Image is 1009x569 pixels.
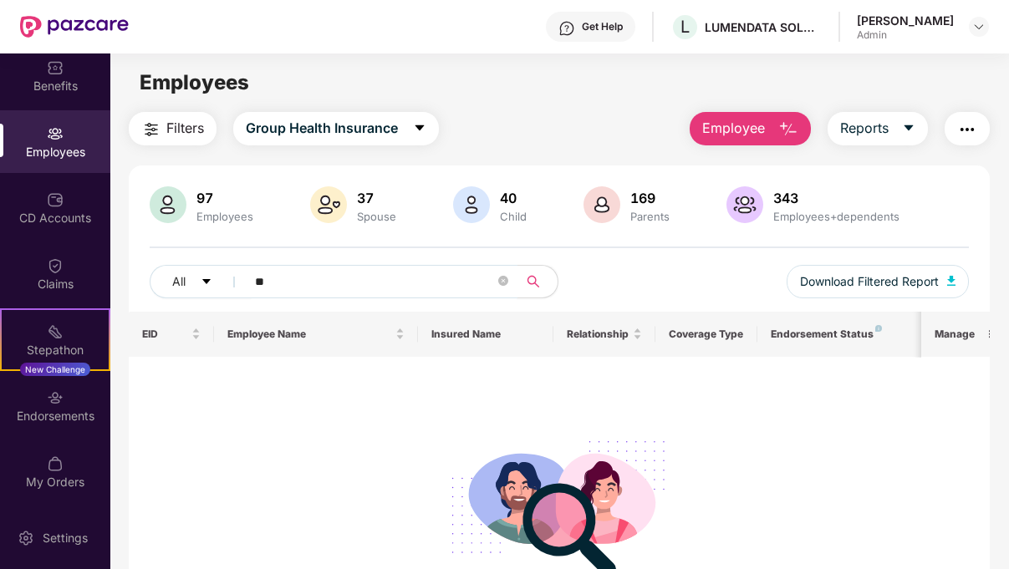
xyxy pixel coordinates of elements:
button: Filters [129,112,217,145]
img: svg+xml;base64,PHN2ZyB4bWxucz0iaHR0cDovL3d3dy53My5vcmcvMjAwMC9zdmciIHdpZHRoPSIyNCIgaGVpZ2h0PSIyNC... [141,119,161,140]
img: svg+xml;base64,PHN2ZyB4bWxucz0iaHR0cDovL3d3dy53My5vcmcvMjAwMC9zdmciIHdpZHRoPSI4IiBoZWlnaHQ9IjgiIH... [875,325,882,332]
div: Child [497,210,530,223]
img: svg+xml;base64,PHN2ZyBpZD0iQmVuZWZpdHMiIHhtbG5zPSJodHRwOi8vd3d3LnczLm9yZy8yMDAwL3N2ZyIgd2lkdGg9Ij... [47,59,64,76]
img: svg+xml;base64,PHN2ZyB4bWxucz0iaHR0cDovL3d3dy53My5vcmcvMjAwMC9zdmciIHhtbG5zOnhsaW5rPSJodHRwOi8vd3... [310,186,347,223]
div: LUMENDATA SOLUTIONS INDIA PRIVATE LIMITED [705,19,822,35]
div: 40 [497,190,530,206]
span: Employee Name [227,328,392,341]
button: search [517,265,558,298]
img: svg+xml;base64,PHN2ZyBpZD0iTXlfT3JkZXJzIiBkYXRhLW5hbWU9Ik15IE9yZGVycyIgeG1sbnM9Imh0dHA6Ly93d3cudz... [47,455,64,472]
img: svg+xml;base64,PHN2ZyBpZD0iSGVscC0zMngzMiIgeG1sbnM9Imh0dHA6Ly93d3cudzMub3JnLzIwMDAvc3ZnIiB3aWR0aD... [558,20,575,37]
span: Filters [166,118,204,139]
img: svg+xml;base64,PHN2ZyB4bWxucz0iaHR0cDovL3d3dy53My5vcmcvMjAwMC9zdmciIHhtbG5zOnhsaW5rPSJodHRwOi8vd3... [583,186,620,223]
img: svg+xml;base64,PHN2ZyBpZD0iQ2xhaW0iIHhtbG5zPSJodHRwOi8vd3d3LnczLm9yZy8yMDAwL3N2ZyIgd2lkdGg9IjIwIi... [47,257,64,274]
div: Endorsement Status [771,328,914,341]
div: Admin [857,28,954,42]
span: close-circle [498,274,508,290]
span: Reports [840,118,889,139]
div: Stepathon [2,342,109,358]
span: caret-down [902,121,915,136]
img: svg+xml;base64,PHN2ZyBpZD0iQ0RfQWNjb3VudHMiIGRhdGEtbmFtZT0iQ0QgQWNjb3VudHMiIHhtbG5zPSJodHRwOi8vd3... [47,191,64,208]
span: Group Health Insurance [246,118,398,139]
img: svg+xml;base64,PHN2ZyB4bWxucz0iaHR0cDovL3d3dy53My5vcmcvMjAwMC9zdmciIHhtbG5zOnhsaW5rPSJodHRwOi8vd3... [778,119,798,140]
img: New Pazcare Logo [20,16,129,38]
div: Employees+dependents [770,210,903,223]
th: EID [129,312,214,357]
div: 169 [627,190,673,206]
span: caret-down [413,121,426,136]
img: svg+xml;base64,PHN2ZyB4bWxucz0iaHR0cDovL3d3dy53My5vcmcvMjAwMC9zdmciIHhtbG5zOnhsaW5rPSJodHRwOi8vd3... [947,276,955,286]
img: svg+xml;base64,PHN2ZyBpZD0iRW1wbG95ZWVzIiB4bWxucz0iaHR0cDovL3d3dy53My5vcmcvMjAwMC9zdmciIHdpZHRoPS... [47,125,64,142]
div: New Challenge [20,363,90,376]
div: 97 [193,190,257,206]
img: svg+xml;base64,PHN2ZyBpZD0iRW5kb3JzZW1lbnRzIiB4bWxucz0iaHR0cDovL3d3dy53My5vcmcvMjAwMC9zdmciIHdpZH... [47,389,64,406]
div: 37 [354,190,400,206]
span: All [172,272,186,291]
img: svg+xml;base64,PHN2ZyB4bWxucz0iaHR0cDovL3d3dy53My5vcmcvMjAwMC9zdmciIHhtbG5zOnhsaW5rPSJodHRwOi8vd3... [726,186,763,223]
span: Employee [702,118,765,139]
span: close-circle [498,276,508,286]
div: Get Help [582,20,623,33]
th: Employee Name [214,312,418,357]
div: Settings [38,530,93,546]
span: Employees [140,70,249,94]
img: svg+xml;base64,PHN2ZyB4bWxucz0iaHR0cDovL3d3dy53My5vcmcvMjAwMC9zdmciIHdpZHRoPSIyNCIgaGVpZ2h0PSIyNC... [957,119,977,140]
img: svg+xml;base64,PHN2ZyB4bWxucz0iaHR0cDovL3d3dy53My5vcmcvMjAwMC9zdmciIHhtbG5zOnhsaW5rPSJodHRwOi8vd3... [150,186,186,223]
div: [PERSON_NAME] [857,13,954,28]
div: Employees [193,210,257,223]
button: Employee [690,112,811,145]
span: Download Filtered Report [800,272,939,291]
img: svg+xml;base64,PHN2ZyBpZD0iRHJvcGRvd24tMzJ4MzIiIHhtbG5zPSJodHRwOi8vd3d3LnczLm9yZy8yMDAwL3N2ZyIgd2... [972,20,986,33]
img: svg+xml;base64,PHN2ZyBpZD0iU2V0dGluZy0yMHgyMCIgeG1sbnM9Imh0dHA6Ly93d3cudzMub3JnLzIwMDAvc3ZnIiB3aW... [18,530,34,546]
div: Spouse [354,210,400,223]
span: EID [142,328,188,341]
th: Insured Name [418,312,554,357]
span: Relationship [567,328,629,341]
span: search [517,275,549,288]
img: svg+xml;base64,PHN2ZyB4bWxucz0iaHR0cDovL3d3dy53My5vcmcvMjAwMC9zdmciIHdpZHRoPSIyMSIgaGVpZ2h0PSIyMC... [47,323,64,340]
button: Group Health Insurancecaret-down [233,112,439,145]
button: Reportscaret-down [828,112,928,145]
button: Allcaret-down [150,265,252,298]
th: Manage [921,312,989,357]
th: Coverage Type [655,312,757,357]
div: Parents [627,210,673,223]
img: svg+xml;base64,PHN2ZyB4bWxucz0iaHR0cDovL3d3dy53My5vcmcvMjAwMC9zdmciIHhtbG5zOnhsaW5rPSJodHRwOi8vd3... [453,186,490,223]
div: 343 [770,190,903,206]
button: Download Filtered Report [787,265,969,298]
th: Relationship [553,312,655,357]
span: caret-down [201,276,212,289]
span: L [680,17,690,37]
